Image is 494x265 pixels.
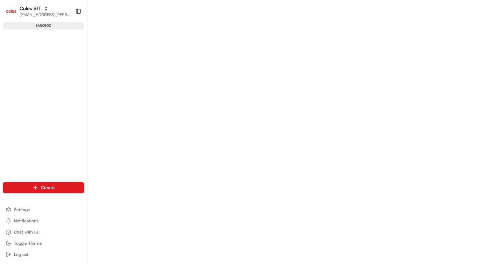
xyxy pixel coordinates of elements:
div: 💻 [59,102,65,107]
div: We're available if you need us! [24,73,88,79]
span: Create [41,185,55,191]
div: sandbox [3,22,84,29]
button: Settings [3,205,84,215]
button: Chat with us! [3,227,84,237]
span: Toggle Theme [14,241,42,246]
span: Knowledge Base [14,101,53,108]
div: Start new chat [24,66,115,73]
button: Toggle Theme [3,238,84,248]
a: 💻API Documentation [56,98,115,111]
button: Create [3,182,84,193]
img: Coles SIT [6,6,17,17]
a: 📗Knowledge Base [4,98,56,111]
button: Notifications [3,216,84,226]
div: 📗 [7,102,13,107]
p: Welcome 👋 [7,28,127,39]
span: Settings [14,207,30,213]
span: Notifications [14,218,38,224]
a: Powered byPylon [49,118,85,123]
button: Coles SITColes SIT[EMAIL_ADDRESS][PERSON_NAME][PERSON_NAME][DOMAIN_NAME] [3,3,72,20]
button: Coles SIT [20,5,41,12]
button: [EMAIL_ADDRESS][PERSON_NAME][PERSON_NAME][DOMAIN_NAME] [20,12,70,17]
button: Start new chat [119,69,127,77]
span: Chat with us! [14,229,40,235]
span: Log out [14,252,28,257]
span: API Documentation [66,101,112,108]
img: 1736555255976-a54dd68f-1ca7-489b-9aae-adbdc363a1c4 [7,66,20,79]
span: Pylon [70,118,85,123]
img: Nash [7,7,21,21]
button: Log out [3,250,84,259]
input: Clear [18,45,115,52]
